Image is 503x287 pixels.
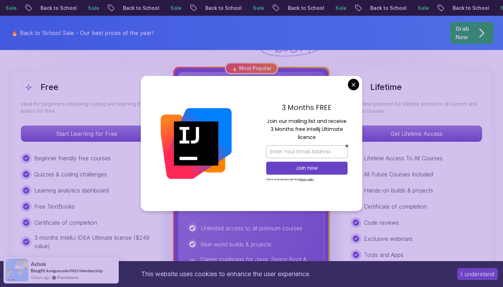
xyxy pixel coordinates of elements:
p: Tools and Apps [364,251,403,259]
p: Beginner friendly free courses [34,154,111,162]
p: Real-world builds & projects [201,240,271,248]
button: Accept cookies [457,268,498,280]
p: Back to School [282,5,329,12]
h2: Lifetime [370,82,402,93]
p: Sale [82,5,104,12]
a: ProveSource [57,274,79,280]
p: Learning analytics dashboard [34,186,109,195]
p: Start Learning for Free [21,126,152,141]
p: Back to School [117,5,165,12]
p: Lifetime Access To All Courses [364,154,443,162]
p: Back to School [35,5,82,12]
p: Sale [247,5,269,12]
p: Unlimited access to all premium courses [201,224,302,232]
a: Start Learning for Free [21,130,152,137]
img: provesource social proof notification image [6,259,28,281]
p: Sale [412,5,434,12]
span: Ashok [31,261,46,267]
p: Hands-on builds & projects [364,186,433,195]
button: Start Learning for Free [21,126,152,142]
p: Free TextBooks [34,202,75,211]
h2: Free [41,82,58,93]
div: This website uses cookies to enhance the user experience. [5,266,447,282]
p: Career roadmaps for Java, Spring Boot & DevOps [201,255,316,272]
p: Certificate of completion [364,202,427,211]
p: 🔥 Back to School Sale - Our best prices of the year! [11,29,153,37]
p: Exclusive webinars [364,234,413,243]
span: Bought [31,268,45,273]
p: All Future Courses Included [364,170,433,178]
p: Quizzes & coding challenges [34,170,107,178]
a: Amigoscode PRO Membership [46,268,103,273]
p: 3 months IntelliJ IDEA Ultimate license ($249 value) [34,233,152,250]
p: Sale [165,5,187,12]
a: Get Lifetime Access [351,130,482,137]
span: 3 hours ago [31,274,50,280]
p: Code reviews [364,218,399,227]
p: Get Lifetime Access [351,126,482,141]
p: Back to School [447,5,494,12]
p: Back to School [199,5,247,12]
p: One-time payment for lifetime access to all current and future courses. [351,100,482,114]
button: Get Lifetime Access [351,126,482,142]
p: Certificate of completion [34,218,97,227]
p: Back to School [364,5,412,12]
p: Grab Now [455,24,469,41]
p: Sale [329,5,352,12]
p: Ideal for beginners exploring coding and learning the basics for free. [21,100,152,114]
